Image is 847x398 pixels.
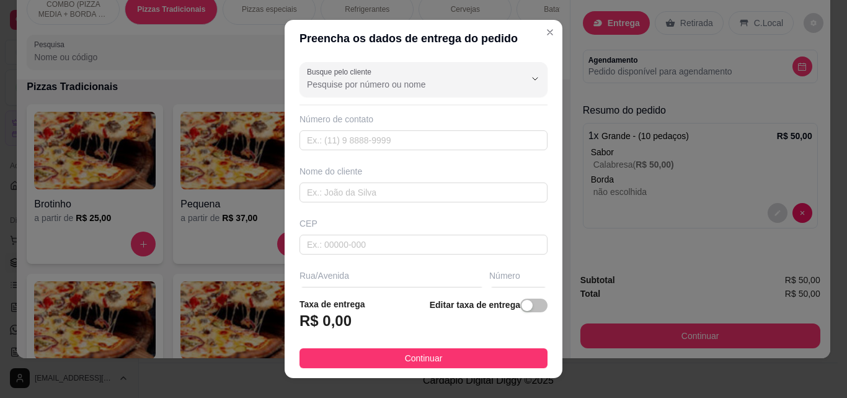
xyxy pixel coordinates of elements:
[299,217,548,230] div: CEP
[299,235,548,255] input: Ex.: 00000-000
[540,22,560,42] button: Close
[307,66,376,77] label: Busque pelo cliente
[299,183,548,202] input: Ex.: João da Silva
[430,300,520,310] strong: Editar taxa de entrega
[299,348,548,368] button: Continuar
[299,311,352,331] h3: R$ 0,00
[307,78,505,91] input: Busque pelo cliente
[299,287,484,307] input: Ex.: Rua Oscar Freire
[489,269,548,282] div: Número
[299,299,365,309] strong: Taxa de entrega
[285,20,562,57] header: Preencha os dados de entrega do pedido
[489,287,548,307] input: Ex.: 44
[405,351,443,365] span: Continuar
[299,165,548,178] div: Nome do cliente
[299,113,548,125] div: Número de contato
[299,269,484,282] div: Rua/Avenida
[299,130,548,150] input: Ex.: (11) 9 8888-9999
[525,69,545,89] button: Show suggestions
